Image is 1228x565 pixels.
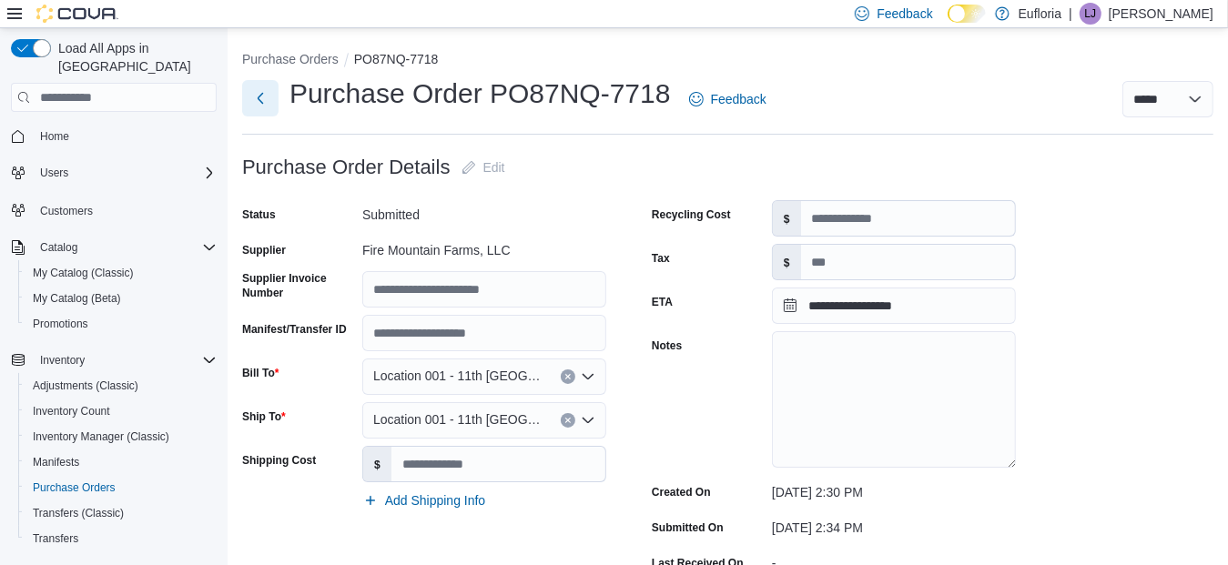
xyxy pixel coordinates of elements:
[356,482,493,519] button: Add Shipping Info
[773,245,801,279] label: $
[561,369,575,384] button: Clear input
[33,162,217,184] span: Users
[652,207,731,222] label: Recycling Cost
[711,90,766,108] span: Feedback
[385,491,486,510] span: Add Shipping Info
[33,349,92,371] button: Inventory
[25,451,86,473] a: Manifests
[33,125,217,147] span: Home
[1085,3,1097,25] span: LJ
[242,156,451,178] h3: Purchase Order Details
[25,502,131,524] a: Transfers (Classic)
[25,313,96,335] a: Promotions
[33,237,217,258] span: Catalog
[33,378,138,393] span: Adjustments (Classic)
[354,52,439,66] button: PO87NQ-7718
[33,237,85,258] button: Catalog
[362,236,606,257] div: Fire Mountain Farms, LLC
[25,262,141,284] a: My Catalog (Classic)
[877,5,932,23] span: Feedback
[33,480,116,495] span: Purchase Orders
[373,409,543,430] span: Location 001 - 11th [GEOGRAPHIC_DATA]
[948,23,949,24] span: Dark Mode
[40,166,68,180] span: Users
[33,291,121,306] span: My Catalog (Beta)
[242,50,1213,72] nav: An example of EuiBreadcrumbs
[242,80,279,116] button: Next
[772,513,1016,535] div: [DATE] 2:34 PM
[454,149,513,186] button: Edit
[25,451,217,473] span: Manifests
[33,126,76,147] a: Home
[18,260,224,286] button: My Catalog (Classic)
[33,200,100,222] a: Customers
[33,429,169,444] span: Inventory Manager (Classic)
[18,526,224,551] button: Transfers
[25,426,217,448] span: Inventory Manager (Classic)
[33,266,134,280] span: My Catalog (Classic)
[773,201,801,236] label: $
[33,455,79,469] span: Manifests
[682,81,774,117] a: Feedback
[18,399,224,424] button: Inventory Count
[581,369,595,384] button: Open list of options
[25,288,217,309] span: My Catalog (Beta)
[33,349,217,371] span: Inventory
[36,5,118,23] img: Cova
[652,485,711,499] label: Created On
[289,76,671,112] h1: Purchase Order PO87NQ-7718
[33,162,76,184] button: Users
[25,426,177,448] a: Inventory Manager (Classic)
[1019,3,1061,25] p: Eufloria
[363,447,391,481] label: $
[33,531,78,546] span: Transfers
[33,506,124,520] span: Transfers (Classic)
[25,502,217,524] span: Transfers (Classic)
[18,475,224,500] button: Purchase Orders
[1080,3,1101,25] div: Lynzee Jumper
[242,52,339,66] button: Purchase Orders
[242,271,355,300] label: Supplier Invoice Number
[772,478,1016,499] div: [DATE] 2:30 PM
[4,348,224,373] button: Inventory
[33,198,217,221] span: Customers
[18,449,224,475] button: Manifests
[1069,3,1072,25] p: |
[25,262,217,284] span: My Catalog (Classic)
[483,158,505,177] span: Edit
[25,288,128,309] a: My Catalog (Beta)
[40,240,77,255] span: Catalog
[561,413,575,428] button: Clear input
[25,400,217,422] span: Inventory Count
[25,400,117,422] a: Inventory Count
[33,317,88,331] span: Promotions
[18,373,224,399] button: Adjustments (Classic)
[40,353,85,368] span: Inventory
[581,413,595,428] button: Open list of options
[25,528,86,550] a: Transfers
[25,313,217,335] span: Promotions
[25,528,217,550] span: Transfers
[18,500,224,526] button: Transfers (Classic)
[18,424,224,449] button: Inventory Manager (Classic)
[18,286,224,311] button: My Catalog (Beta)
[18,311,224,337] button: Promotions
[4,160,224,186] button: Users
[652,295,673,309] label: ETA
[40,129,69,144] span: Home
[652,251,670,266] label: Tax
[652,520,724,535] label: Submitted On
[242,243,286,257] label: Supplier
[242,207,276,222] label: Status
[242,322,347,337] label: Manifest/Transfer ID
[373,365,543,387] span: Location 001 - 11th [GEOGRAPHIC_DATA]
[25,477,123,499] a: Purchase Orders
[652,338,682,353] label: Notes
[4,235,224,260] button: Catalog
[242,409,286,424] label: Ship To
[772,288,1016,324] input: Press the down key to open a popover containing a calendar.
[362,200,606,222] div: Submitted
[25,375,146,397] a: Adjustments (Classic)
[25,477,217,499] span: Purchase Orders
[33,404,110,419] span: Inventory Count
